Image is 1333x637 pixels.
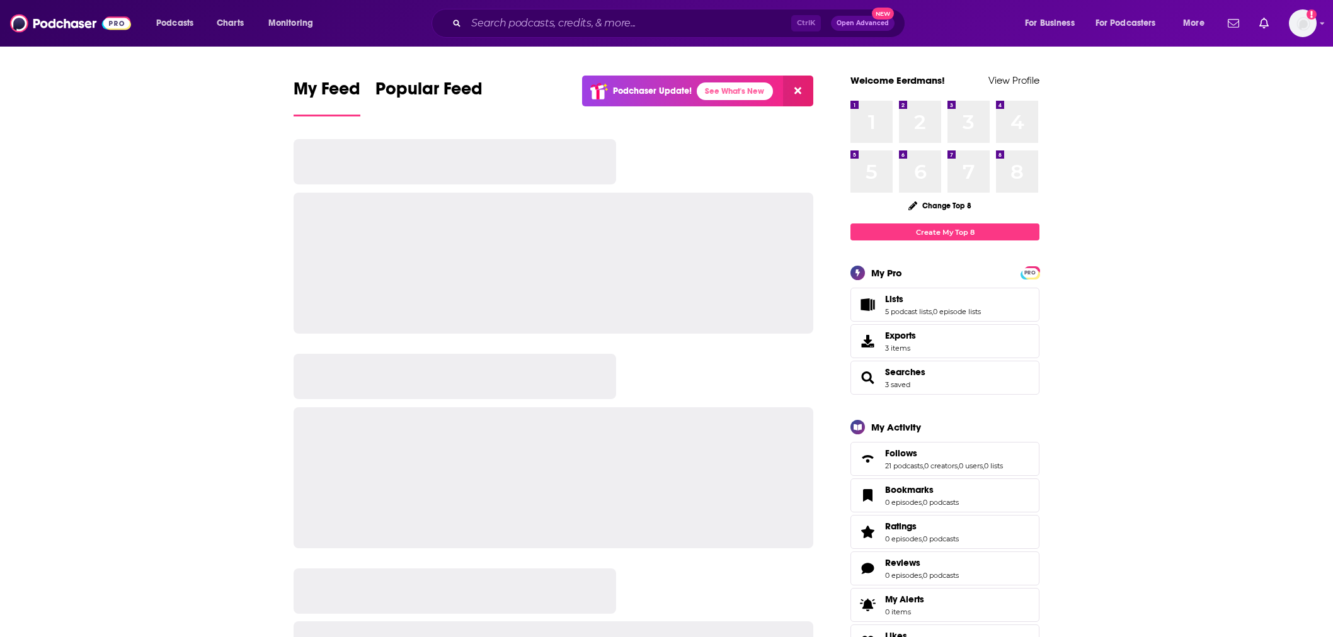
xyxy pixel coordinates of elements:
[1022,268,1038,278] span: PRO
[147,13,210,33] button: open menu
[988,74,1039,86] a: View Profile
[850,223,1039,240] a: Create My Top 8
[922,571,923,580] span: ,
[855,369,880,386] a: Searches
[831,16,895,31] button: Open AdvancedNew
[375,78,483,116] a: Popular Feed
[958,461,959,470] span: ,
[885,557,959,568] a: Reviews
[791,15,821,31] span: Ctrl K
[922,498,923,507] span: ,
[156,14,193,32] span: Podcasts
[850,515,1039,549] span: Ratings
[217,14,244,32] span: Charts
[885,330,916,341] span: Exports
[885,484,959,495] a: Bookmarks
[983,461,984,470] span: ,
[885,344,916,352] span: 3 items
[885,484,934,495] span: Bookmarks
[885,498,922,507] a: 0 episodes
[1223,13,1244,34] a: Show notifications dropdown
[850,478,1039,512] span: Bookmarks
[984,461,1003,470] a: 0 lists
[885,448,1003,459] a: Follows
[1096,14,1156,32] span: For Podcasters
[924,461,958,470] a: 0 creators
[885,534,922,543] a: 0 episodes
[443,9,917,38] div: Search podcasts, credits, & more...
[1289,9,1317,37] span: Logged in as eerdmans
[1289,9,1317,37] button: Show profile menu
[885,380,910,389] a: 3 saved
[922,534,923,543] span: ,
[855,332,880,350] span: Exports
[959,461,983,470] a: 0 users
[885,461,923,470] a: 21 podcasts
[933,307,981,316] a: 0 episode lists
[901,198,979,213] button: Change Top 8
[697,82,773,100] a: See What's New
[850,551,1039,585] span: Reviews
[850,588,1039,622] a: My Alerts
[885,571,922,580] a: 0 episodes
[850,74,945,86] a: Welcome Eerdmans!
[850,288,1039,322] span: Lists
[885,366,925,378] a: Searches
[885,557,920,568] span: Reviews
[885,594,924,605] span: My Alerts
[923,571,959,580] a: 0 podcasts
[885,293,981,305] a: Lists
[850,324,1039,358] a: Exports
[855,296,880,313] a: Lists
[375,78,483,107] span: Popular Feed
[855,450,880,468] a: Follows
[872,8,895,20] span: New
[613,86,692,96] p: Podchaser Update!
[871,421,921,433] div: My Activity
[855,523,880,541] a: Ratings
[209,13,251,33] a: Charts
[855,560,880,577] a: Reviews
[850,442,1039,476] span: Follows
[871,267,902,279] div: My Pro
[1087,13,1174,33] button: open menu
[923,498,959,507] a: 0 podcasts
[923,461,924,470] span: ,
[1289,9,1317,37] img: User Profile
[260,13,329,33] button: open menu
[1022,268,1038,277] a: PRO
[885,521,917,532] span: Ratings
[932,307,933,316] span: ,
[885,293,903,305] span: Lists
[268,14,313,32] span: Monitoring
[1025,14,1075,32] span: For Business
[1254,13,1274,34] a: Show notifications dropdown
[885,448,917,459] span: Follows
[885,307,932,316] a: 5 podcast lists
[855,487,880,504] a: Bookmarks
[837,20,889,26] span: Open Advanced
[1174,13,1220,33] button: open menu
[885,607,924,616] span: 0 items
[923,534,959,543] a: 0 podcasts
[10,11,131,35] img: Podchaser - Follow, Share and Rate Podcasts
[1183,14,1204,32] span: More
[855,596,880,614] span: My Alerts
[466,13,791,33] input: Search podcasts, credits, & more...
[294,78,360,116] a: My Feed
[885,521,959,532] a: Ratings
[1016,13,1090,33] button: open menu
[294,78,360,107] span: My Feed
[850,361,1039,395] span: Searches
[1307,9,1317,20] svg: Add a profile image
